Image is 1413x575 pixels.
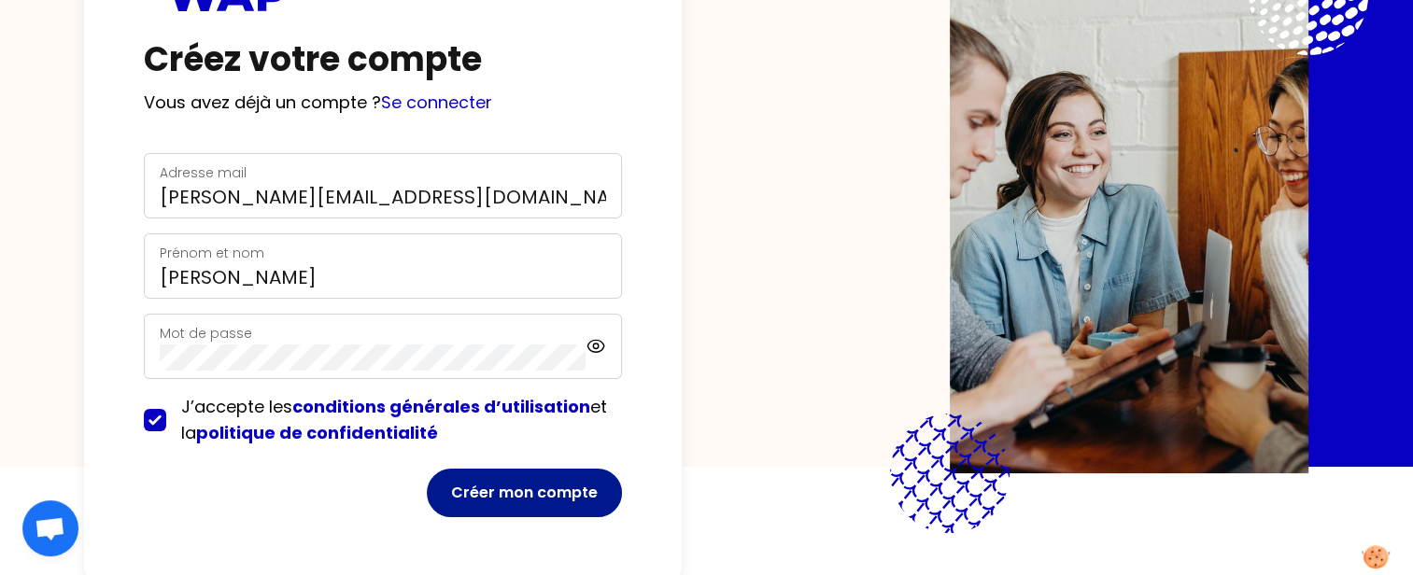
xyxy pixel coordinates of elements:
[196,421,438,444] a: politique de confidentialité
[144,90,622,116] p: Vous avez déjà un compte ?
[160,244,264,262] label: Prénom et nom
[292,395,590,418] a: conditions générales d’utilisation
[427,469,622,517] button: Créer mon compte
[144,41,622,78] h1: Créez votre compte
[160,163,247,182] label: Adresse mail
[160,324,252,343] label: Mot de passe
[181,395,607,444] span: J’accepte les et la
[22,500,78,556] div: Ouvrir le chat
[381,91,492,114] a: Se connecter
